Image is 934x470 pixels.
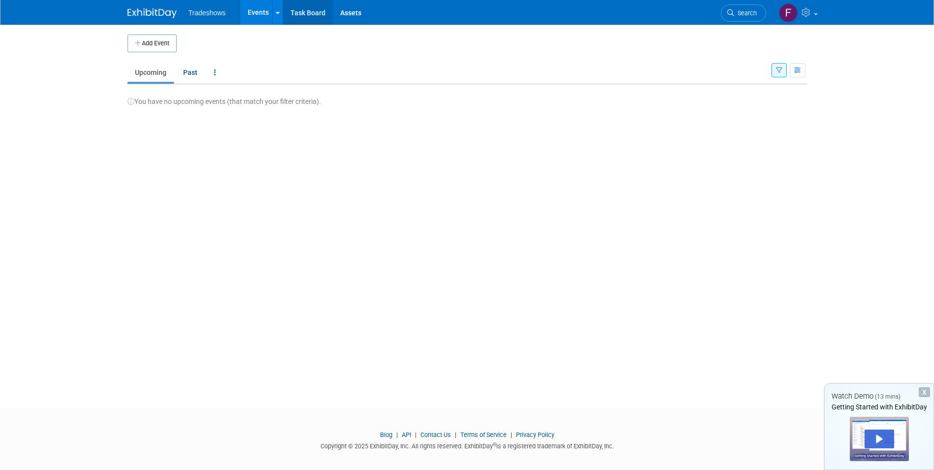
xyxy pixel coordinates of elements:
a: Search [721,4,766,22]
img: ExhibitDay [128,8,177,18]
div: Play [865,430,894,448]
span: | [452,431,459,438]
a: Privacy Policy [516,431,554,438]
a: Past [176,63,205,82]
span: Tradeshows [189,9,226,17]
a: Contact Us [420,431,451,438]
sup: ® [493,442,496,447]
a: API [402,431,411,438]
a: Terms of Service [460,431,507,438]
div: Watch Demo [825,391,934,402]
img: Freddy Mendez [779,3,798,22]
div: Dismiss [919,387,930,397]
div: Getting Started with ExhibitDay [825,402,934,412]
span: | [508,431,515,438]
button: Add Event [128,34,177,52]
a: Blog [380,431,392,438]
a: Upcoming [128,63,174,82]
span: You have no upcoming events (that match your filter criteria). [128,98,321,105]
span: Search [734,9,757,17]
span: | [394,431,400,438]
span: | [413,431,419,438]
span: (13 mins) [875,393,901,400]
